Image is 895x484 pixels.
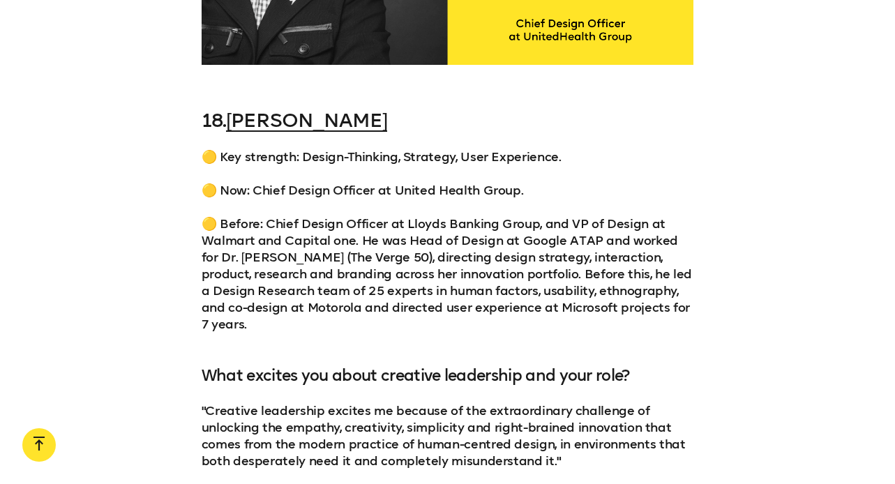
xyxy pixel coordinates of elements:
p: 🟡 Before: Chief Design Officer at Lloyds Banking Group, and VP of Design at Walmart and Capital o... [202,215,694,349]
h4: What excites you about creative leadership and your role? [202,366,694,386]
h3: 18. [202,109,694,132]
p: 🟡 Key strength: Design-Thinking, Strategy, User Experience. [202,149,694,165]
p: 🟡 Now: Chief Design Officer at United Health Group. [202,182,694,199]
a: [PERSON_NAME] [226,109,387,132]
